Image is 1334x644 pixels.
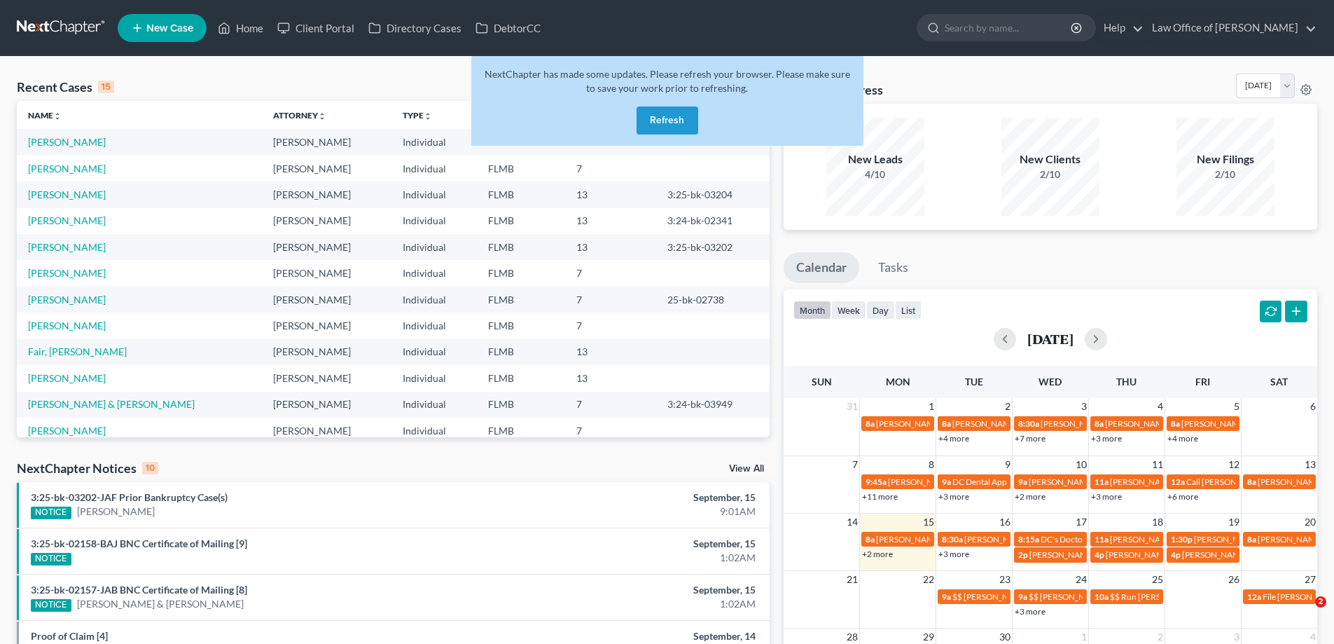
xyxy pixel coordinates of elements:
a: [PERSON_NAME] [28,294,106,306]
span: 8:15a [1018,534,1039,544]
a: +3 more [938,491,969,502]
td: [PERSON_NAME] [262,365,391,391]
td: [PERSON_NAME] [262,208,391,234]
span: Sat [1270,376,1288,388]
a: +3 more [1091,491,1122,502]
button: Refresh [637,107,698,135]
span: 9a [942,477,951,487]
span: 12a [1247,591,1261,602]
span: [PERSON_NAME] coming in for 341 [888,477,1020,487]
span: Mon [886,376,910,388]
span: [PERSON_NAME] & [PERSON_NAME] [1029,477,1169,487]
a: Nameunfold_more [28,110,62,121]
i: unfold_more [424,112,432,121]
div: NOTICE [31,599,71,612]
span: DC Dental Appt with [PERSON_NAME] [952,477,1095,487]
td: Individual [391,181,477,207]
span: [PERSON_NAME] and [PERSON_NAME] [1182,549,1330,560]
a: +4 more [1167,433,1198,444]
span: 9a [942,591,951,602]
span: 8 [927,456,936,473]
span: [PERSON_NAME] [EMAIL_ADDRESS][DOMAIN_NAME] [1029,549,1237,560]
span: 2 [1315,596,1326,608]
a: View All [729,464,764,474]
span: Fri [1195,376,1210,388]
a: Law Office of [PERSON_NAME] [1145,15,1316,41]
span: 8a [866,534,875,544]
td: Individual [391,365,477,391]
span: 26 [1227,571,1241,588]
div: 9:01AM [523,505,756,519]
td: FLMB [477,287,566,313]
a: [PERSON_NAME] [28,136,106,148]
span: [PERSON_NAME] [PHONE_NUMBER] [964,534,1106,544]
span: 14 [845,514,859,530]
span: Thu [1116,376,1137,388]
td: [PERSON_NAME] [262,287,391,313]
span: 8a [942,418,951,429]
a: +3 more [938,549,969,559]
td: [PERSON_NAME] [262,181,391,207]
button: month [793,301,831,320]
td: FLMB [477,260,566,286]
span: 15 [922,514,936,530]
td: Individual [391,208,477,234]
span: 19 [1227,514,1241,530]
td: Individual [391,234,477,260]
div: September, 14 [523,629,756,643]
span: 8a [1095,418,1104,429]
span: [PERSON_NAME]??? [1258,477,1334,487]
span: 5 [1232,398,1241,415]
span: 9a [1018,591,1027,602]
td: 7 [565,156,656,181]
span: 1:30p [1171,534,1193,544]
td: 13 [565,181,656,207]
button: week [831,301,866,320]
td: Individual [391,129,477,155]
span: 9:45a [866,477,887,487]
a: +11 more [862,491,898,502]
td: FLMB [477,365,566,391]
span: 13 [1303,456,1317,473]
span: 2p [1018,549,1028,560]
td: 7 [565,392,656,418]
td: 3:24-bk-03949 [656,392,770,418]
td: [PERSON_NAME] [262,260,391,286]
a: [PERSON_NAME] [77,505,155,519]
a: [PERSON_NAME] & [PERSON_NAME] [28,398,195,410]
span: 12 [1227,456,1241,473]
td: 13 [565,365,656,391]
span: 11a [1095,534,1109,544]
a: 3:25-bk-03202-JAF Prior Bankruptcy Case(s) [31,491,228,503]
a: [PERSON_NAME] [28,425,106,437]
td: Individual [391,287,477,313]
span: 9a [1018,477,1027,487]
td: [PERSON_NAME] [262,156,391,181]
i: unfold_more [318,112,326,121]
span: 11a [1095,477,1109,487]
span: 1 [927,398,936,415]
span: 21 [845,571,859,588]
span: 8a [1247,477,1256,487]
button: list [895,301,922,320]
a: Typeunfold_more [403,110,432,121]
td: 7 [565,287,656,313]
a: [PERSON_NAME] [28,189,106,200]
span: [PERSON_NAME] [PHONE_NUMBER] [1105,418,1246,429]
div: NextChapter Notices [17,460,158,477]
td: FLMB [477,313,566,338]
span: 4 [1156,398,1165,415]
span: [PERSON_NAME] [952,418,1018,429]
span: New Case [146,23,193,34]
a: Client Portal [270,15,361,41]
td: FLMB [477,392,566,418]
span: [PERSON_NAME] & [PERSON_NAME] [PHONE_NUMBER] [1041,418,1256,429]
span: 16 [998,514,1012,530]
td: 7 [565,260,656,286]
td: 3:25-bk-03202 [656,234,770,260]
span: 22 [922,571,936,588]
span: 8:30a [942,534,963,544]
span: [PERSON_NAME] [1110,534,1176,544]
td: [PERSON_NAME] [262,392,391,418]
iframe: Intercom live chat [1286,596,1320,630]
